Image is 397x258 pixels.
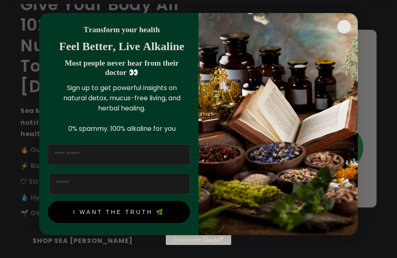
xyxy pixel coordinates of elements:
[337,20,351,34] button: Close dialog
[54,123,190,134] p: 0% spammy. 100% alkaline for you
[166,235,231,245] a: Created with Klaviyo - opens in a new tab
[48,144,190,165] input: First Name
[59,40,184,53] strong: Feel Better, Live Alkaline
[84,25,160,34] strong: Transform your health
[65,59,178,77] strong: Most people never hear from their doctor 👀
[48,201,190,223] button: I WANT THE TRUTH 🌿
[54,83,190,113] p: Sign up to get powerful insights on natural detox, mucus-free living, and herbal healing.
[49,173,190,194] input: Email
[198,13,358,235] img: 4a4a186a-b914-4224-87c7-990d8ecc9bca.jpeg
